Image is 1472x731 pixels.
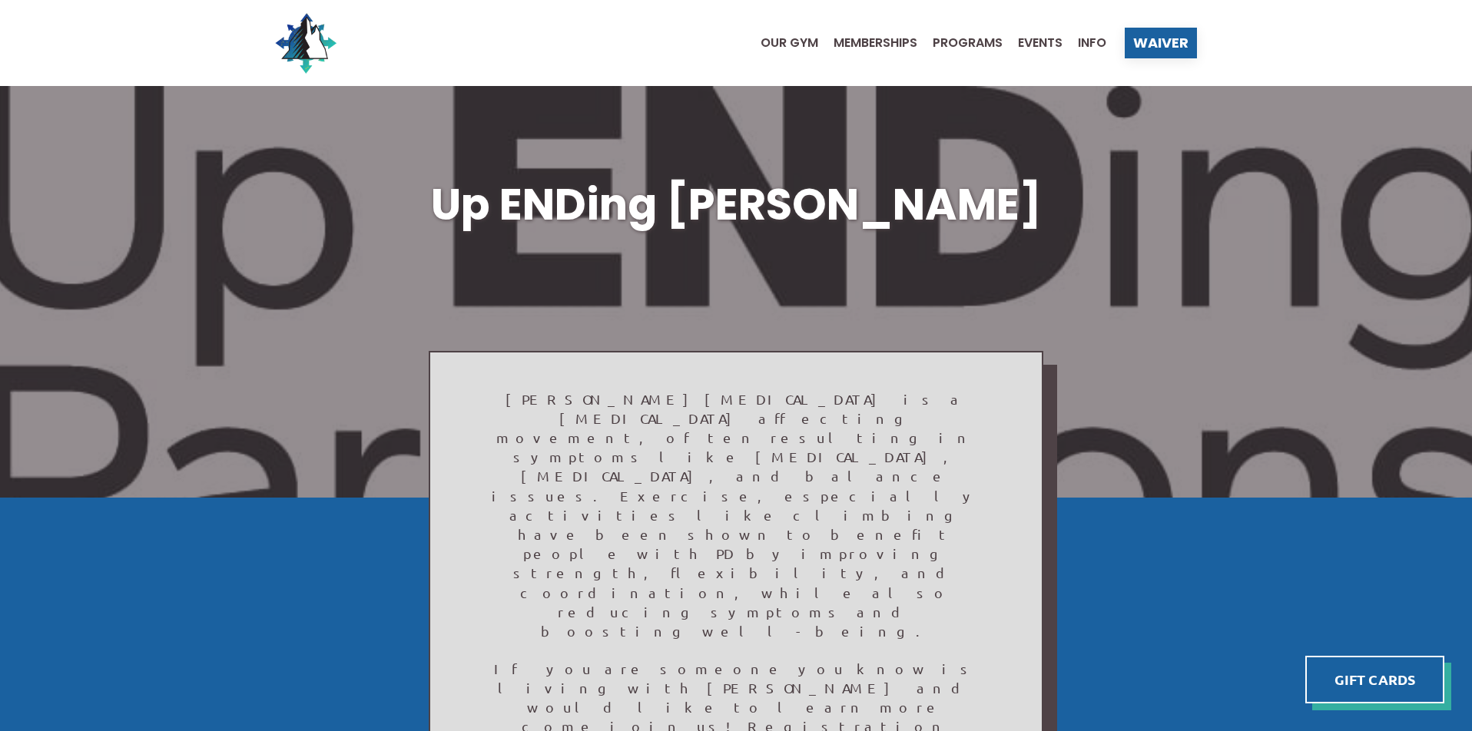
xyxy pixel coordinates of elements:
[1125,28,1197,58] a: Waiver
[761,37,818,49] span: Our Gym
[834,37,917,49] span: Memberships
[1063,37,1106,49] a: Info
[486,389,986,640] p: [PERSON_NAME][MEDICAL_DATA] is a [MEDICAL_DATA] affecting movement, often resulting in symptoms l...
[933,37,1003,49] span: Programs
[818,37,917,49] a: Memberships
[1018,37,1063,49] span: Events
[275,12,337,74] img: North Wall Logo
[745,37,818,49] a: Our Gym
[1078,37,1106,49] span: Info
[1133,36,1189,50] span: Waiver
[1003,37,1063,49] a: Events
[917,37,1003,49] a: Programs
[275,175,1197,236] h1: Up ENDing [PERSON_NAME]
